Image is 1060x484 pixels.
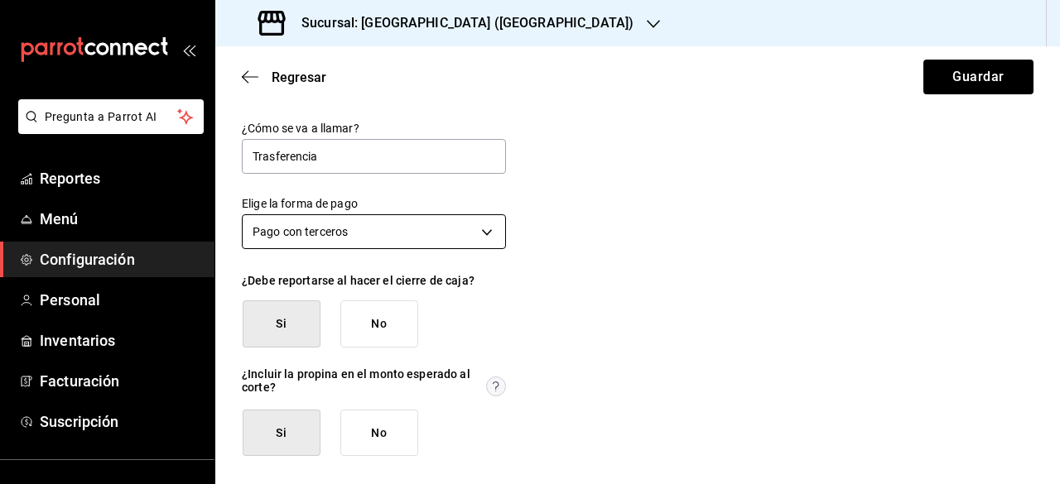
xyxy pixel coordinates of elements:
span: Personal [40,289,201,311]
button: No [340,300,418,347]
h3: Sucursal: [GEOGRAPHIC_DATA] ([GEOGRAPHIC_DATA]) [288,13,634,33]
div: ¿Debe reportarse al hacer el cierre de caja? [242,274,506,287]
div: Pago con terceros [242,214,506,249]
span: Pregunta a Parrot AI [45,108,178,126]
button: No [340,410,418,457]
button: Guardar [923,60,1033,94]
span: Regresar [272,69,326,85]
button: open_drawer_menu [182,43,195,56]
span: Configuración [40,248,201,271]
label: ¿Cómo se va a llamar? [242,122,506,134]
span: Inventarios [40,329,201,352]
label: Elige la forma de pago [242,198,506,209]
span: Suscripción [40,410,201,433]
span: Facturación [40,370,201,392]
button: Si [243,300,320,347]
button: Si [243,410,320,457]
button: Regresar [242,69,326,85]
div: ¿Incluir la propina en el monto esperado al corte? [242,367,473,394]
span: Menú [40,208,201,230]
span: Reportes [40,167,201,189]
button: Pregunta a Parrot AI [18,99,204,134]
a: Pregunta a Parrot AI [12,120,204,137]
